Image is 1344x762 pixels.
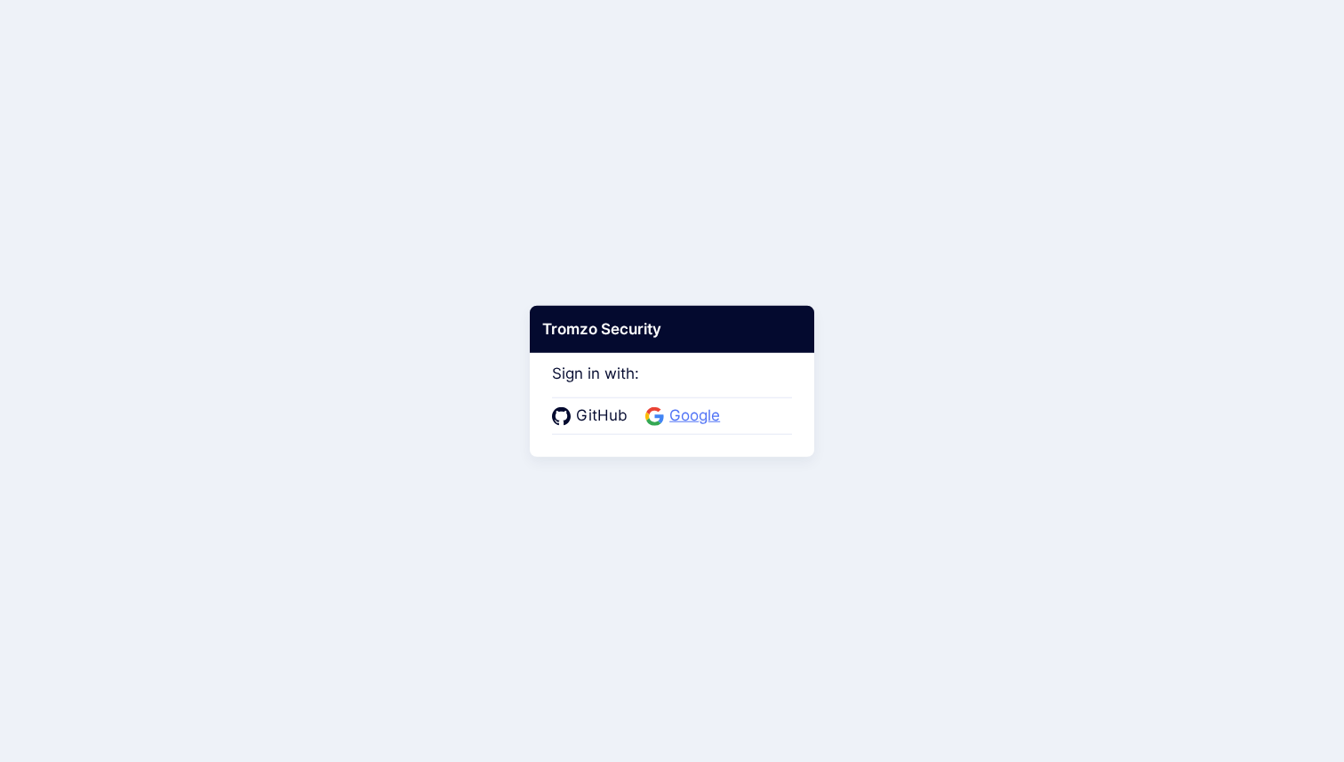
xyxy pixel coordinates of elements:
div: Sign in with: [552,340,792,434]
a: Google [645,405,725,428]
span: GitHub [571,405,633,428]
a: GitHub [552,405,633,428]
div: Tromzo Security [530,305,814,353]
span: Google [664,405,725,428]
